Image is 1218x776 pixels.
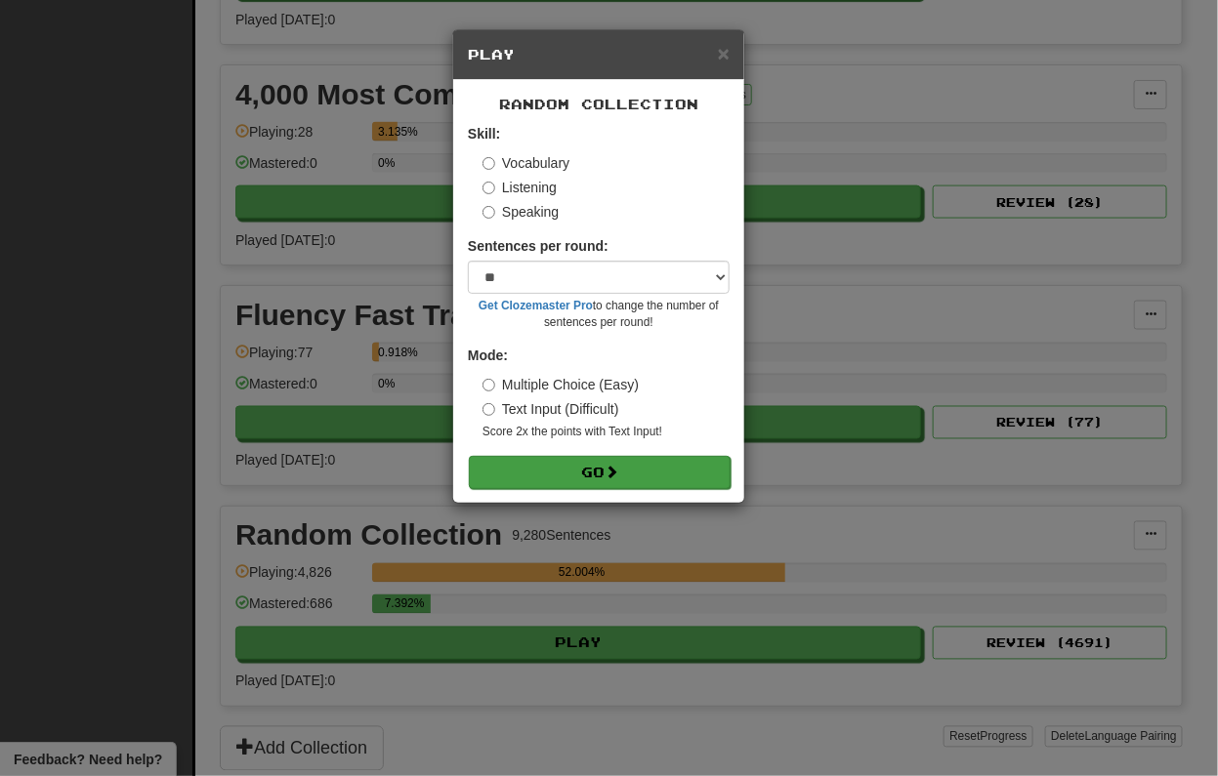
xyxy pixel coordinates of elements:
[499,96,698,112] span: Random Collection
[483,379,495,391] input: Multiple Choice (Easy)
[469,456,731,489] button: Go
[718,42,730,64] span: ×
[468,45,730,64] h5: Play
[718,43,730,63] button: Close
[483,178,557,197] label: Listening
[468,236,609,256] label: Sentences per round:
[483,206,495,219] input: Speaking
[483,424,730,440] small: Score 2x the points with Text Input !
[483,202,559,222] label: Speaking
[483,399,619,419] label: Text Input (Difficult)
[468,126,500,142] strong: Skill:
[483,157,495,170] input: Vocabulary
[483,403,495,416] input: Text Input (Difficult)
[468,298,730,331] small: to change the number of sentences per round!
[483,153,569,173] label: Vocabulary
[483,182,495,194] input: Listening
[468,347,508,363] strong: Mode:
[483,375,639,394] label: Multiple Choice (Easy)
[479,299,593,312] a: Get Clozemaster Pro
